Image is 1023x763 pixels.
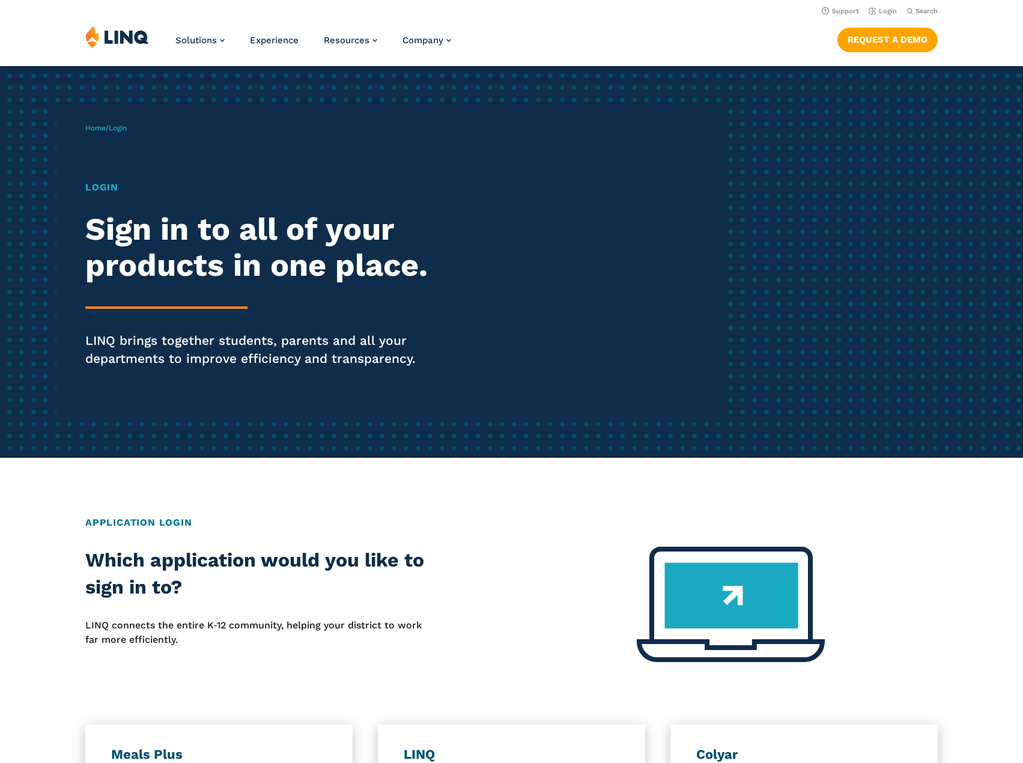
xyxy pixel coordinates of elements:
[250,35,299,46] a: Experience
[822,7,859,15] a: Support
[906,7,938,16] button: Open Search Bar
[85,618,425,648] p: LINQ connects the entire K‑12 community, helping your district to work far more efficiently.
[696,746,912,763] h3: Colyar
[85,515,938,530] h2: Application Login
[402,35,443,46] span: Company
[85,124,127,132] span: /
[85,332,479,368] p: LINQ brings together students, parents and all your departments to improve efficiency and transpa...
[175,35,217,46] span: Solutions
[869,7,897,15] a: Login
[837,25,938,52] nav: Button Navigation
[85,211,479,284] h2: Sign in to all of your products in one place.
[85,25,149,48] img: LINQ | K‑12 Software
[85,547,425,601] h2: Which application would you like to sign in to?
[402,35,451,46] a: Company
[85,124,106,132] a: Home
[175,25,451,65] nav: Primary Navigation
[324,35,369,46] span: Resources
[915,7,938,15] span: Search
[175,35,225,46] a: Solutions
[111,746,327,763] h3: Meals Plus
[404,746,619,763] h3: LINQ
[85,180,479,195] h1: Login
[837,28,938,52] a: Request a Demo
[324,35,377,46] a: Resources
[109,124,127,132] span: Login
